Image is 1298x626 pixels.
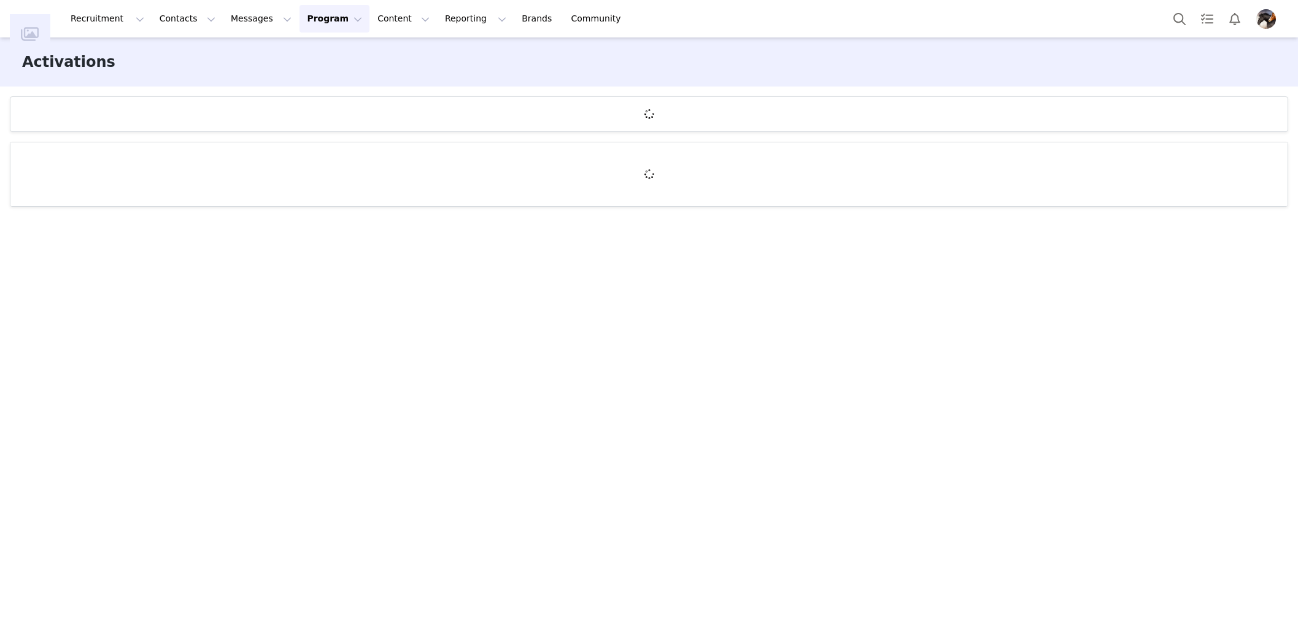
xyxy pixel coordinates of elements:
[564,5,634,33] a: Community
[1221,5,1248,33] button: Notifications
[63,5,152,33] button: Recruitment
[370,5,437,33] button: Content
[299,5,369,33] button: Program
[22,51,115,73] h3: Activations
[223,5,299,33] button: Messages
[438,5,514,33] button: Reporting
[1166,5,1193,33] button: Search
[1194,5,1221,33] a: Tasks
[1249,9,1288,29] button: Profile
[514,5,563,33] a: Brands
[1256,9,1276,29] img: 88410df4-e290-4312-aa37-0e37436208f8.jpeg
[152,5,223,33] button: Contacts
